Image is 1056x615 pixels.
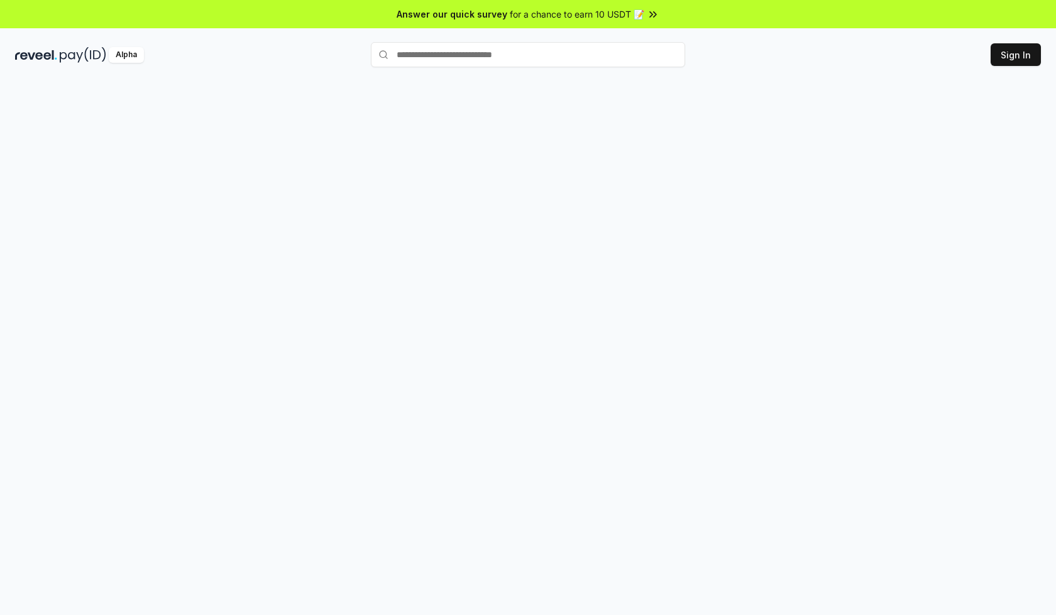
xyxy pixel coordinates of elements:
[510,8,644,21] span: for a chance to earn 10 USDT 📝
[109,47,144,63] div: Alpha
[60,47,106,63] img: pay_id
[991,43,1041,66] button: Sign In
[397,8,507,21] span: Answer our quick survey
[15,47,57,63] img: reveel_dark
